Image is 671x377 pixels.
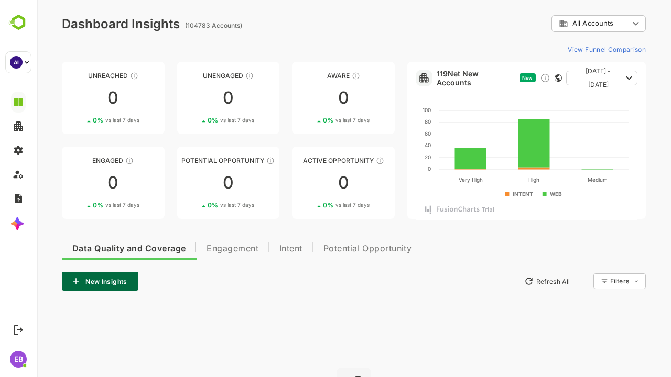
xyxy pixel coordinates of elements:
div: Active Opportunity [255,157,358,164]
a: Potential OpportunityThese accounts are MQAs and can be passed on to Inside Sales00%vs last 7 days [140,147,243,219]
a: EngagedThese accounts are warm, further nurturing would qualify them to MQAs00%vs last 7 days [25,147,128,219]
text: 20 [388,154,394,160]
div: 0 [25,174,128,191]
text: 100 [386,107,394,113]
img: BambooboxLogoMark.f1c84d78b4c51b1a7b5f700c9845e183.svg [5,13,32,32]
a: Active OpportunityThese accounts have open opportunities which might be at any of the Sales Stage... [255,147,358,219]
span: Data Quality and Coverage [36,245,149,253]
div: EB [10,351,27,368]
span: Engagement [170,245,222,253]
div: 0 % [56,201,103,209]
span: vs last 7 days [299,201,333,209]
span: vs last 7 days [69,116,103,124]
div: Filters [573,277,592,285]
span: [DATE] - [DATE] [538,64,585,92]
span: New [485,75,496,81]
span: Potential Opportunity [287,245,375,253]
div: 0 [140,90,243,106]
span: vs last 7 days [183,116,218,124]
text: Medium [551,176,571,183]
text: 0 [391,165,394,172]
button: Logout [11,323,25,337]
div: 0 % [56,116,103,124]
div: Dashboard Insights [25,16,143,31]
div: These accounts have not shown enough engagement and need nurturing [209,72,217,80]
button: New Insights [25,272,102,291]
div: Filters [572,272,609,291]
a: AwareThese accounts have just entered the buying cycle and need further nurturing00%vs last 7 days [255,62,358,134]
div: Unreached [25,72,128,80]
ag: (104783 Accounts) [148,21,209,29]
div: 0 [255,90,358,106]
div: All Accounts [522,19,592,28]
a: UnengagedThese accounts have not shown enough engagement and need nurturing00%vs last 7 days [140,62,243,134]
span: Intent [243,245,266,253]
div: 0 [255,174,358,191]
div: Aware [255,72,358,80]
div: 0 % [286,201,333,209]
span: vs last 7 days [69,201,103,209]
span: vs last 7 days [183,201,218,209]
button: Refresh All [483,273,538,290]
span: All Accounts [536,19,577,27]
div: AI [10,56,23,69]
a: UnreachedThese accounts have not been engaged with for a defined time period00%vs last 7 days [25,62,128,134]
div: Unengaged [140,72,243,80]
div: 0 % [171,201,218,209]
span: vs last 7 days [299,116,333,124]
div: Discover new ICP-fit accounts showing engagement — via intent surges, anonymous website visits, L... [503,73,514,83]
text: 60 [388,130,394,137]
button: [DATE] - [DATE] [529,71,601,85]
a: 119Net New Accounts [400,69,479,87]
div: 0 [25,90,128,106]
div: These accounts have not been engaged with for a defined time period [93,72,102,80]
div: All Accounts [515,14,609,34]
div: 0 % [171,116,218,124]
div: These accounts are MQAs and can be passed on to Inside Sales [230,157,238,165]
div: Potential Opportunity [140,157,243,164]
div: These accounts have just entered the buying cycle and need further nurturing [315,72,323,80]
text: 40 [388,142,394,148]
text: 80 [388,118,394,125]
div: These accounts have open opportunities which might be at any of the Sales Stages [339,157,348,165]
div: Engaged [25,157,128,164]
button: View Funnel Comparison [527,41,609,58]
div: These accounts are warm, further nurturing would qualify them to MQAs [89,157,97,165]
div: This card does not support filter and segments [518,74,525,82]
div: 0 % [286,116,333,124]
text: Very High [422,176,446,183]
text: High [492,176,503,183]
div: 0 [140,174,243,191]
